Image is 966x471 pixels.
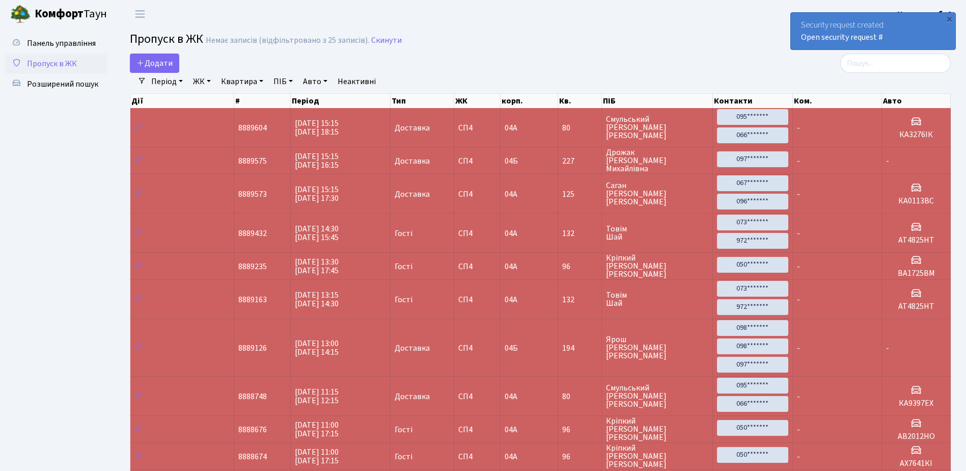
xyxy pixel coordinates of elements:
[801,32,883,43] a: Open security request #
[295,420,339,439] span: [DATE] 11:00 [DATE] 17:15
[840,54,951,73] input: Пошук...
[27,38,96,49] span: Панель управління
[5,54,107,74] a: Пропуск в ЖК
[238,189,267,200] span: 8889573
[35,6,107,23] span: Таун
[10,4,31,24] img: logo.png
[505,451,517,462] span: 04А
[5,74,107,94] a: Розширений пошук
[606,444,708,468] span: Кріпкий [PERSON_NAME] [PERSON_NAME]
[897,8,954,20] a: Консьєрж б. 4.
[791,13,955,49] div: Security request created
[562,124,597,132] span: 80
[562,157,597,165] span: 227
[797,343,800,354] span: -
[127,6,153,22] button: Переключити навігацію
[295,447,339,466] span: [DATE] 11:00 [DATE] 17:15
[886,235,946,245] h5: AT4825HT
[458,190,496,198] span: СП4
[886,432,946,441] h5: АВ2012НО
[395,426,412,434] span: Гості
[505,189,517,200] span: 04А
[458,296,496,304] span: СП4
[395,392,430,401] span: Доставка
[238,391,267,402] span: 8888748
[558,94,602,108] th: Кв.
[606,254,708,278] span: Кріпкий [PERSON_NAME] [PERSON_NAME]
[797,424,800,435] span: -
[395,157,430,165] span: Доставка
[797,122,800,134] span: -
[295,290,339,309] span: [DATE] 13:15 [DATE] 14:30
[217,73,267,90] a: Квартира
[562,190,597,198] span: 125
[130,94,234,108] th: Дії
[797,228,800,239] span: -
[562,453,597,461] span: 96
[505,122,517,134] span: 04А
[562,392,597,401] span: 80
[606,291,708,307] span: Товім Шай
[295,118,339,138] span: [DATE] 15:15 [DATE] 18:15
[136,58,173,69] span: Додати
[886,459,946,468] h5: АХ7641КІ
[886,196,946,206] h5: КА0113ВС
[797,391,800,402] span: -
[35,6,84,22] b: Комфорт
[562,426,597,434] span: 96
[458,392,496,401] span: СП4
[458,229,496,238] span: СП4
[606,335,708,360] span: Ярош [PERSON_NAME] [PERSON_NAME]
[944,14,954,24] div: ×
[505,343,518,354] span: 04Б
[886,130,946,140] h5: КА3276ІК
[505,424,517,435] span: 04А
[238,424,267,435] span: 8888676
[606,417,708,441] span: Кріпкий [PERSON_NAME] [PERSON_NAME]
[505,294,517,305] span: 04А
[458,344,496,352] span: СП4
[395,263,412,271] span: Гості
[395,124,430,132] span: Доставка
[886,155,889,167] span: -
[391,94,455,108] th: Тип
[295,151,339,171] span: [DATE] 15:15 [DATE] 16:15
[562,263,597,271] span: 96
[295,338,339,358] span: [DATE] 13:00 [DATE] 14:15
[505,391,517,402] span: 04А
[562,229,597,238] span: 132
[797,261,800,272] span: -
[395,453,412,461] span: Гості
[238,122,267,134] span: 8889604
[793,94,882,108] th: Ком.
[269,73,297,90] a: ПІБ
[5,33,107,54] a: Панель управління
[395,344,430,352] span: Доставка
[562,296,597,304] span: 132
[886,302,946,311] h5: AT4825HT
[606,384,708,408] span: Смульський [PERSON_NAME] [PERSON_NAME]
[458,263,496,271] span: СП4
[295,223,339,243] span: [DATE] 14:30 [DATE] 15:45
[505,261,517,272] span: 04А
[606,148,708,173] span: Дрожак [PERSON_NAME] Михайлівна
[882,94,951,108] th: Авто
[295,256,339,276] span: [DATE] 13:30 [DATE] 17:45
[602,94,713,108] th: ПІБ
[238,228,267,239] span: 8889432
[505,155,518,167] span: 04Б
[291,94,390,108] th: Період
[562,344,597,352] span: 194
[238,451,267,462] span: 8888674
[238,343,267,354] span: 8889126
[713,94,793,108] th: Контакти
[295,386,339,406] span: [DATE] 11:15 [DATE] 12:15
[395,296,412,304] span: Гості
[797,451,800,462] span: -
[147,73,187,90] a: Період
[334,73,380,90] a: Неактивні
[295,184,339,204] span: [DATE] 15:15 [DATE] 17:30
[886,269,946,278] h5: ВА1725ВМ
[505,228,517,239] span: 04А
[797,155,800,167] span: -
